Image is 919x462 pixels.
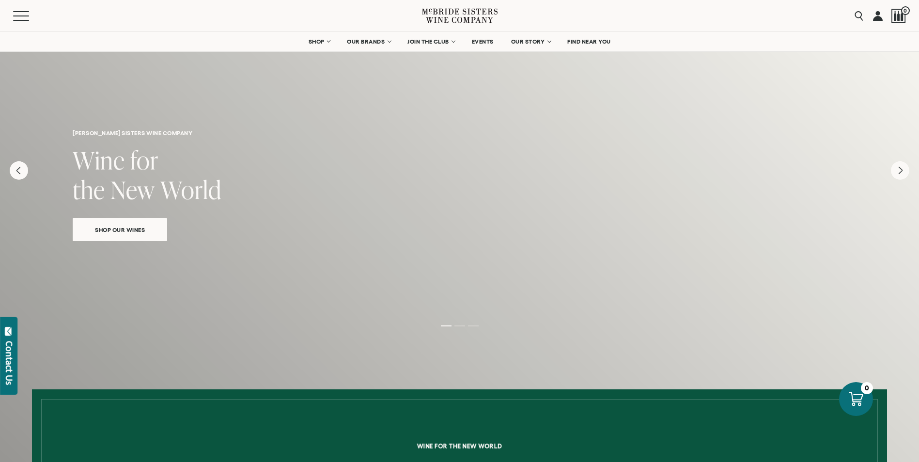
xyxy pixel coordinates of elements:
[73,173,105,206] span: the
[73,218,167,241] a: Shop Our Wines
[130,143,158,177] span: for
[78,224,162,235] span: Shop Our Wines
[891,161,909,180] button: Next
[302,32,336,51] a: SHOP
[341,32,396,51] a: OUR BRANDS
[901,6,910,15] span: 0
[472,38,494,45] span: EVENTS
[106,443,813,449] h6: Wine for the new world
[73,130,846,136] h6: [PERSON_NAME] sisters wine company
[4,341,14,385] div: Contact Us
[468,325,479,326] li: Page dot 3
[861,382,873,394] div: 0
[73,143,125,177] span: Wine
[347,38,385,45] span: OUR BRANDS
[401,32,461,51] a: JOIN THE CLUB
[567,38,611,45] span: FIND NEAR YOU
[308,38,325,45] span: SHOP
[407,38,449,45] span: JOIN THE CLUB
[13,11,48,21] button: Mobile Menu Trigger
[110,173,155,206] span: New
[466,32,500,51] a: EVENTS
[505,32,557,51] a: OUR STORY
[441,325,452,326] li: Page dot 1
[511,38,545,45] span: OUR STORY
[454,325,465,326] li: Page dot 2
[160,173,221,206] span: World
[561,32,617,51] a: FIND NEAR YOU
[10,161,28,180] button: Previous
